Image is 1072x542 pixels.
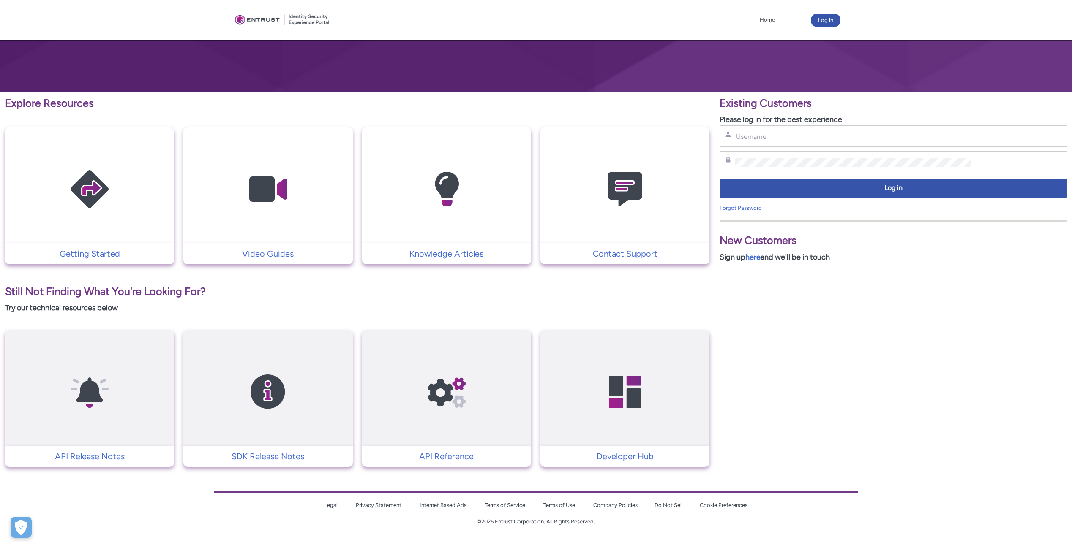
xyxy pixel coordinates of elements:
button: Open Preferences [11,517,32,538]
img: API Reference [406,347,487,437]
a: Forgot Password [720,205,762,211]
a: Do Not Sell [655,502,683,508]
a: API Release Notes [5,450,174,463]
a: Terms of Service [485,502,525,508]
p: New Customers [720,233,1067,249]
p: Try our technical resources below [5,302,709,314]
p: Existing Customers [720,95,1067,111]
img: Developer Hub [585,347,665,437]
p: API Release Notes [9,450,170,463]
a: Contact Support [540,247,709,260]
a: Cookie Preferences [700,502,747,508]
img: SDK Release Notes [228,347,308,437]
a: Company Policies [593,502,638,508]
a: Video Guides [183,247,352,260]
button: Log in [720,179,1067,198]
p: SDK Release Notes [188,450,348,463]
a: Home [758,14,777,26]
a: Terms of Use [543,502,575,508]
a: Privacy Statement [356,502,401,508]
img: API Release Notes [49,347,130,437]
img: Getting Started [49,144,130,235]
span: Log in [725,183,1061,193]
p: ©2025 Entrust Corporation. All Rights Reserved. [214,518,857,526]
p: Still Not Finding What You're Looking For? [5,284,709,300]
img: Video Guides [228,144,308,235]
input: Username [735,132,971,141]
a: Legal [324,502,338,508]
a: SDK Release Notes [183,450,352,463]
a: Developer Hub [540,450,709,463]
img: Knowledge Articles [406,144,487,235]
a: Knowledge Articles [362,247,531,260]
p: Contact Support [545,247,705,260]
p: Knowledge Articles [366,247,527,260]
p: Developer Hub [545,450,705,463]
p: Video Guides [188,247,348,260]
p: Getting Started [9,247,170,260]
p: Please log in for the best experience [720,114,1067,125]
div: Cookie Preferences [11,517,32,538]
p: Explore Resources [5,95,709,111]
button: Log in [811,14,840,27]
p: API Reference [366,450,527,463]
a: here [745,252,761,262]
p: Sign up and we'll be in touch [720,252,1067,263]
img: Contact Support [585,144,665,235]
a: API Reference [362,450,531,463]
a: Internet Based Ads [420,502,466,508]
a: Getting Started [5,247,174,260]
